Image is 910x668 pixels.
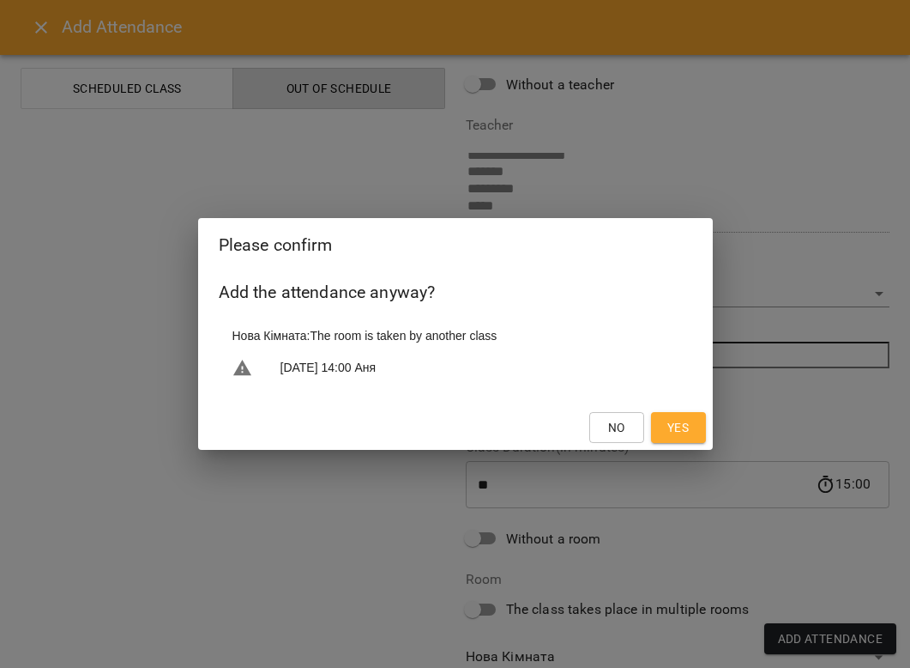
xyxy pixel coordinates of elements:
[651,412,706,443] button: Yes
[589,412,644,443] button: No
[667,417,689,438] span: Yes
[608,417,625,438] span: No
[219,232,692,258] h2: Please confirm
[219,351,692,386] li: [DATE] 14:00 Аня
[219,279,692,306] h6: Add the attendance anyway?
[219,320,692,351] li: Нова Кімната : The room is taken by another class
